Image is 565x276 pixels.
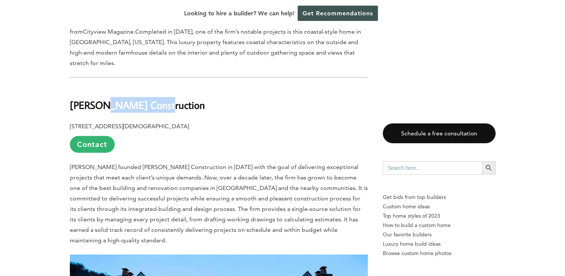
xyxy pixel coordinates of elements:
a: Custom home ideas [383,202,496,211]
a: Contact [70,136,115,153]
a: Get Recommendations [298,6,378,21]
a: Our favorite builders [383,230,496,239]
a: Schedule a free consultation [383,123,496,143]
p: Get bids from top builders [383,193,496,202]
svg: Search [485,164,493,172]
b: [PERSON_NAME] Construction [70,98,205,111]
a: Luxury home build ideas [383,239,496,249]
a: Browse custom home photos [383,249,496,258]
a: Top home styles of 2023 [383,211,496,221]
span: [PERSON_NAME] founded [PERSON_NAME] Construction in [DATE] with the goal of delivering exceptiona... [70,163,368,243]
b: [STREET_ADDRESS][DEMOGRAPHIC_DATA] [70,122,189,129]
input: Search here... [383,161,482,175]
span: Cityview Magazine. [83,28,135,35]
a: How to build a custom home [383,221,496,230]
span: Completed in [DATE], one of the firm’s notable projects is this coastal-style home in [GEOGRAPHIC... [70,28,361,66]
